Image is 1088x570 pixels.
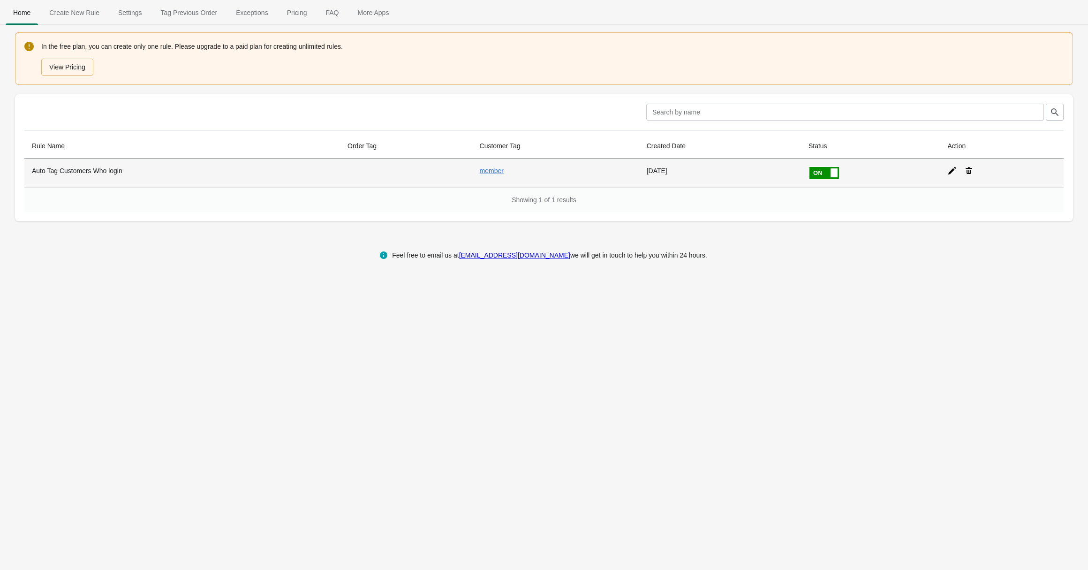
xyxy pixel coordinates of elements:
[472,134,639,159] th: Customer Tag
[228,4,275,21] span: Exceptions
[111,4,150,21] span: Settings
[24,159,340,187] th: Auto Tag Customers Who login
[318,4,346,21] span: FAQ
[40,0,109,25] button: Create_New_Rule
[459,251,570,259] a: [EMAIL_ADDRESS][DOMAIN_NAME]
[109,0,151,25] button: Settings
[6,4,38,21] span: Home
[24,187,1064,212] div: Showing 1 of 1 results
[480,167,504,175] a: member
[41,59,93,76] button: View Pricing
[639,159,801,187] td: [DATE]
[280,4,315,21] span: Pricing
[42,4,107,21] span: Create New Rule
[646,104,1044,121] input: Search by name
[340,134,472,159] th: Order Tag
[639,134,801,159] th: Created Date
[350,4,396,21] span: More Apps
[4,0,40,25] button: Home
[940,134,1064,159] th: Action
[24,134,340,159] th: Rule Name
[41,41,1064,76] div: In the free plan, you can create only one rule. Please upgrade to a paid plan for creating unlimi...
[801,134,940,159] th: Status
[392,250,707,261] div: Feel free to email us at we will get in touch to help you within 24 hours.
[153,4,225,21] span: Tag Previous Order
